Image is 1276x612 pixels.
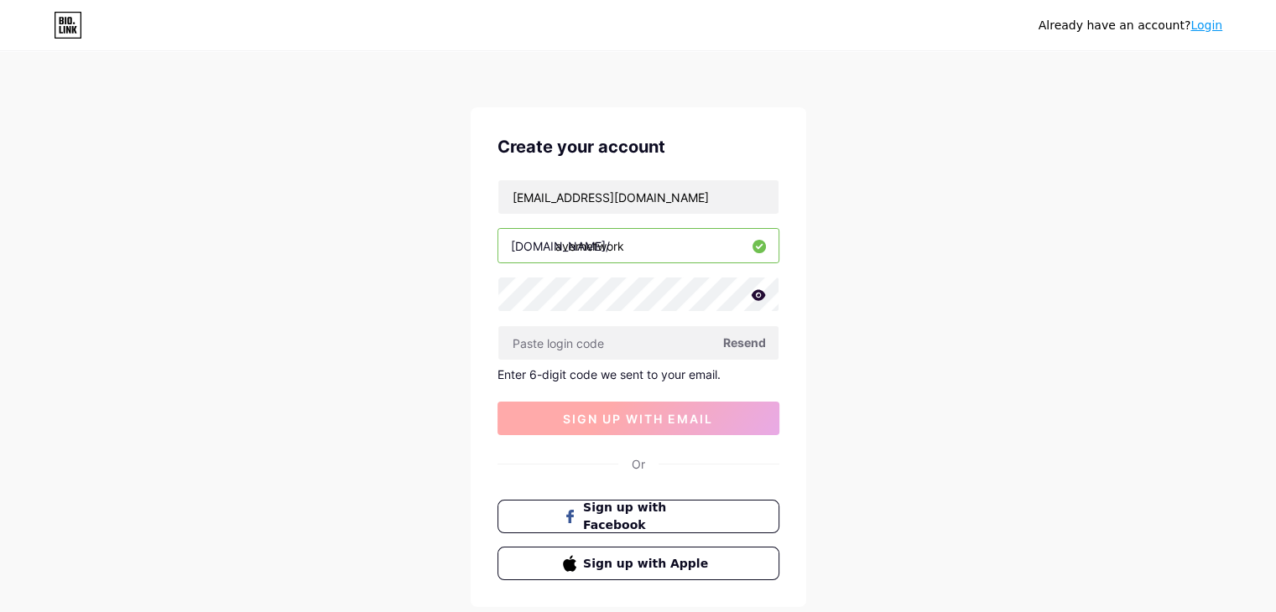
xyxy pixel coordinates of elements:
div: Enter 6-digit code we sent to your email. [497,367,779,381]
span: sign up with email [563,412,713,426]
button: Sign up with Apple [497,547,779,580]
input: Paste login code [498,326,779,360]
div: Or [632,455,645,473]
span: Resend [723,334,766,351]
button: sign up with email [497,402,779,435]
div: Already have an account? [1039,17,1222,34]
div: [DOMAIN_NAME]/ [511,237,610,255]
a: Login [1190,18,1222,32]
button: Sign up with Facebook [497,500,779,533]
input: Email [498,180,779,214]
span: Sign up with Apple [583,555,713,573]
span: Sign up with Facebook [583,499,713,534]
div: Create your account [497,134,779,159]
input: username [498,229,779,262]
